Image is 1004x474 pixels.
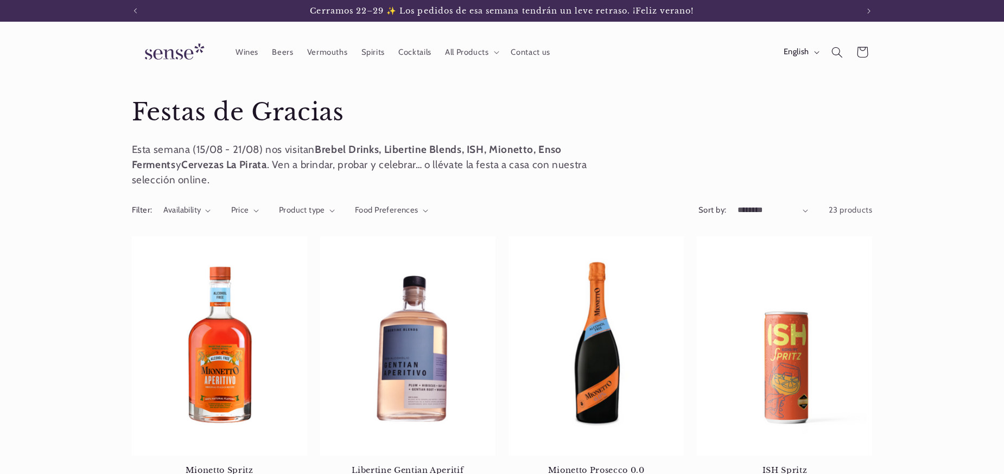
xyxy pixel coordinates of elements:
a: Beers [265,40,300,64]
span: Availability [163,205,201,215]
span: Cerramos 22–29 ✨ Los pedidos de esa semana tendrán un leve retraso. ¡Feliz verano! [310,6,694,16]
a: Contact us [504,40,557,64]
summary: Availability (0 selected) [163,204,211,216]
span: Wines [236,47,258,57]
strong: Brebel Drinks, Libertine Blends, ISH, Mionetto, Enso Ferments [132,143,562,171]
span: All Products [445,47,489,57]
a: Spirits [354,40,392,64]
a: Vermouths [300,40,354,64]
h2: Filter: [132,204,152,216]
strong: Cervezas La Pirata [181,158,266,171]
a: Sense [128,33,218,72]
span: Vermouths [307,47,348,57]
span: Food Preferences [355,205,418,215]
span: Beers [272,47,293,57]
h1: Festas de Gracias [132,97,873,128]
summary: Search [824,40,849,65]
summary: All Products [438,40,504,64]
label: Sort by: [698,205,726,215]
span: Product type [279,205,325,215]
span: English [784,46,809,58]
span: Spirits [361,47,385,57]
span: 23 products [829,205,873,215]
span: Contact us [511,47,550,57]
a: Wines [228,40,265,64]
summary: Product type (0 selected) [279,204,335,216]
span: Cocktails [398,47,431,57]
summary: Price [231,204,259,216]
button: English [777,41,824,63]
p: Esta semana (15/08 - 21/08) nos visitan y . Ven a brindar, probar y celebrar… o llévate la festa ... [132,142,626,188]
img: Sense [132,37,213,68]
a: Cocktails [392,40,439,64]
summary: Food Preferences (0 selected) [355,204,428,216]
span: Price [231,205,249,215]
